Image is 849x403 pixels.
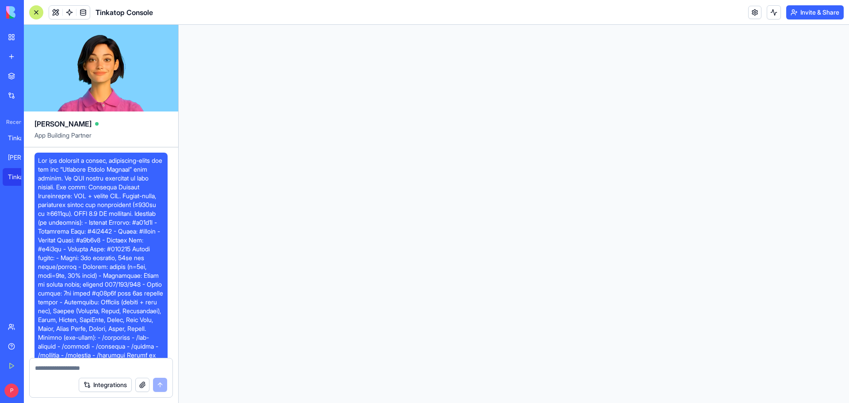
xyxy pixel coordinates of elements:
[8,173,33,181] div: Tinkatop Console
[8,134,33,142] div: Tinkatop
[786,5,844,19] button: Invite & Share
[34,119,92,129] span: [PERSON_NAME]
[3,129,38,147] a: Tinkatop
[3,168,38,186] a: Tinkatop Console
[3,119,21,126] span: Recent
[79,378,132,392] button: Integrations
[34,131,168,147] span: App Building Partner
[4,384,19,398] span: P
[8,153,33,162] div: [PERSON_NAME] Multi Buy - E-Commerce Platform
[6,6,61,19] img: logo
[3,149,38,166] a: [PERSON_NAME] Multi Buy - E-Commerce Platform
[96,7,153,18] span: Tinkatop Console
